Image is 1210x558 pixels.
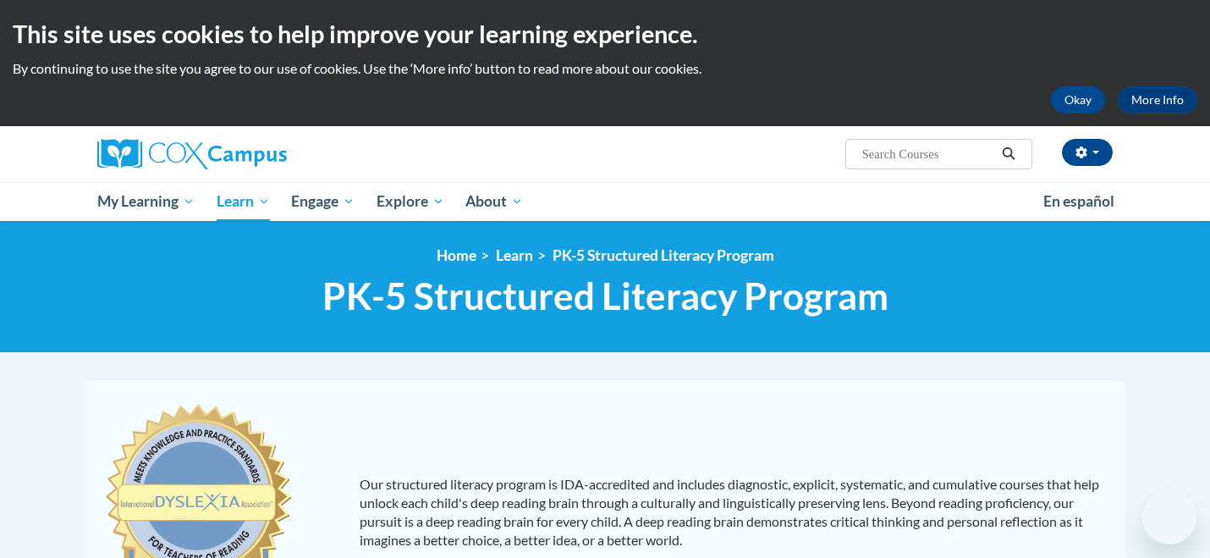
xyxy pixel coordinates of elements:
input: Search Courses [861,144,996,164]
p: By continuing to use the site you agree to our use of cookies. Use the ‘More info’ button to read... [13,59,1197,78]
img: Cox Campus [97,139,287,169]
a: En español [1032,184,1125,219]
a: PK-5 Structured Literacy Program [553,246,774,264]
a: Explore [366,182,455,221]
span: PK-5 Structured Literacy Program [322,273,888,318]
a: Learn [496,246,533,264]
button: Okay [1051,86,1105,113]
span: Learn [217,191,270,212]
div: Main menu [72,182,1138,221]
a: About [455,182,535,221]
a: Engage [280,182,366,221]
a: Cox Campus [97,139,419,169]
h2: This site uses cookies to help improve your learning experience. [13,17,1197,51]
p: Our structured literacy program is IDA-accredited and includes diagnostic, explicit, systematic, ... [360,475,1108,550]
span: My Learning [97,191,195,212]
a: More Info [1118,86,1197,113]
a: Home [437,246,476,264]
span: En español [1043,192,1114,210]
iframe: Button to launch messaging window [1142,490,1196,544]
span: Engage [291,191,355,212]
span: Explore [377,191,444,212]
button: Account Settings [1062,139,1113,166]
button: Search [996,144,1021,164]
a: Learn [206,182,281,221]
a: My Learning [86,182,206,221]
span: About [465,191,523,212]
